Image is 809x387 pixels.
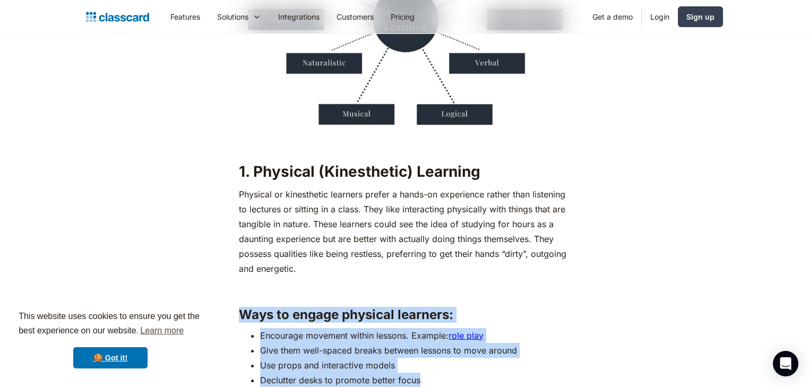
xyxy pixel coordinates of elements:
[239,307,453,322] strong: Ways to engage physical learners:
[382,5,423,29] a: Pricing
[260,358,570,373] li: Use props and interactive models
[239,187,570,276] p: Physical or kinesthetic learners prefer a hands-on experience rather than listening to lectures o...
[328,5,382,29] a: Customers
[239,162,480,180] strong: 1. Physical (Kinesthetic) Learning
[139,323,185,339] a: learn more about cookies
[209,5,270,29] div: Solutions
[86,10,149,24] a: home
[239,281,570,296] p: ‍
[162,5,209,29] a: Features
[260,328,570,343] li: Encourage movement within lessons. Example:
[773,351,798,376] div: Open Intercom Messenger
[686,11,715,22] div: Sign up
[73,347,148,368] a: dismiss cookie message
[678,6,723,27] a: Sign up
[449,330,484,341] a: role play
[19,310,202,339] span: This website uses cookies to ensure you get the best experience on our website.
[8,300,212,379] div: cookieconsent
[642,5,678,29] a: Login
[239,136,570,151] p: ‍
[260,343,570,358] li: Give them well-spaced breaks between lessons to move around
[584,5,641,29] a: Get a demo
[270,5,328,29] a: Integrations
[217,11,248,22] div: Solutions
